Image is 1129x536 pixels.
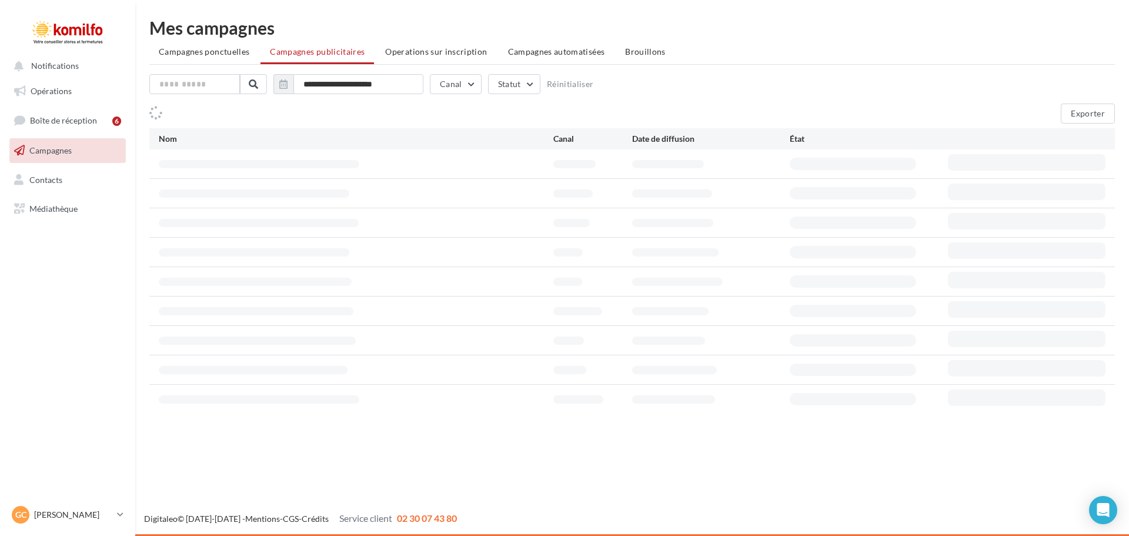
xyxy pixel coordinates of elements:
[1089,496,1117,524] div: Open Intercom Messenger
[159,133,553,145] div: Nom
[29,204,78,214] span: Médiathèque
[385,46,487,56] span: Operations sur inscription
[245,514,280,524] a: Mentions
[29,145,72,155] span: Campagnes
[7,168,128,192] a: Contacts
[508,46,605,56] span: Campagnes automatisées
[488,74,540,94] button: Statut
[790,133,947,145] div: État
[553,133,632,145] div: Canal
[34,509,112,521] p: [PERSON_NAME]
[30,115,97,125] span: Boîte de réception
[149,19,1115,36] div: Mes campagnes
[632,133,790,145] div: Date de diffusion
[430,74,482,94] button: Canal
[9,504,126,526] a: GC [PERSON_NAME]
[7,197,128,221] a: Médiathèque
[31,86,72,96] span: Opérations
[29,174,62,184] span: Contacts
[283,514,299,524] a: CGS
[144,514,178,524] a: Digitaleo
[7,79,128,104] a: Opérations
[397,512,457,524] span: 02 30 07 43 80
[625,46,666,56] span: Brouillons
[31,61,79,71] span: Notifications
[144,514,457,524] span: © [DATE]-[DATE] - - -
[7,138,128,163] a: Campagnes
[159,46,249,56] span: Campagnes ponctuelles
[1061,104,1115,124] button: Exporter
[339,512,392,524] span: Service client
[15,509,26,521] span: GC
[302,514,329,524] a: Crédits
[7,108,128,133] a: Boîte de réception6
[112,116,121,126] div: 6
[547,79,594,89] button: Réinitialiser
